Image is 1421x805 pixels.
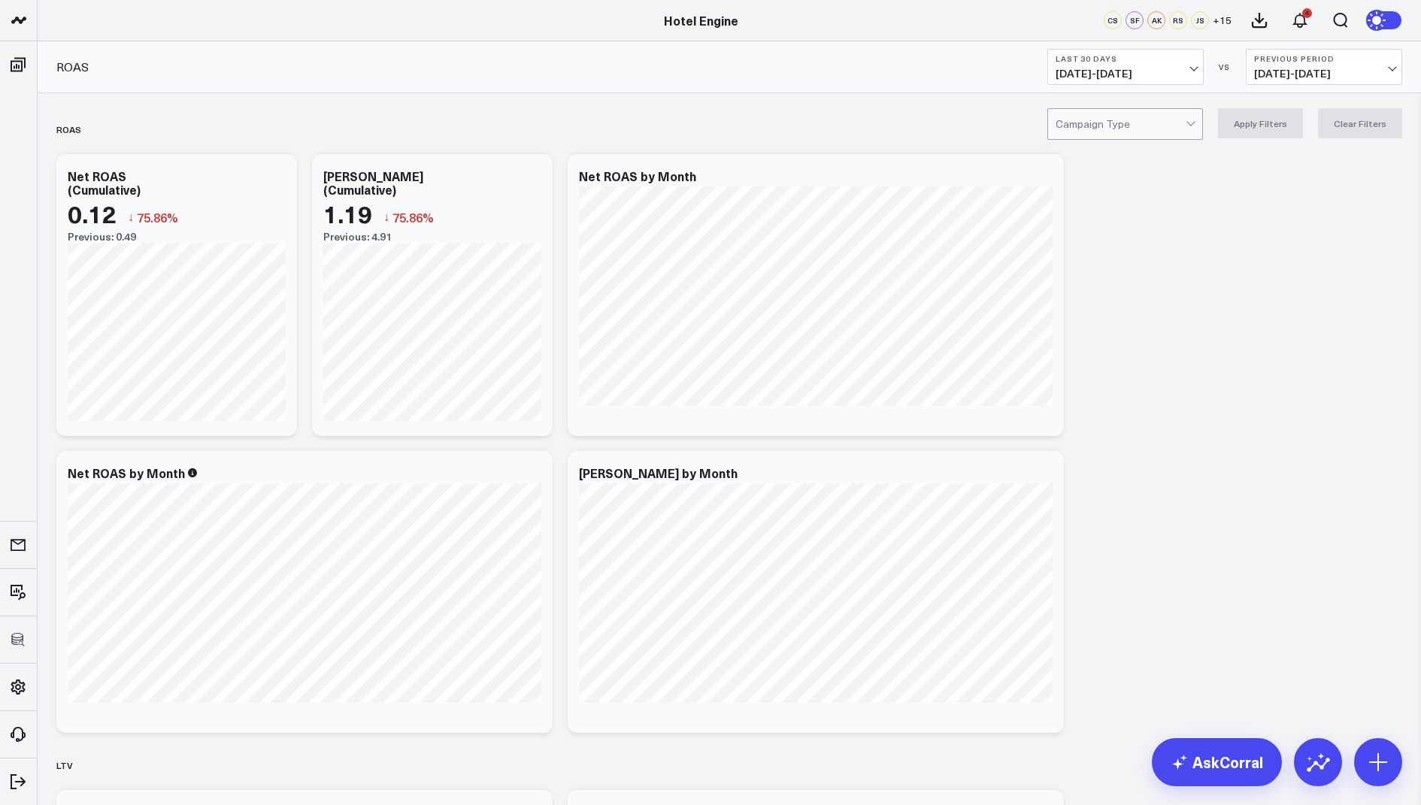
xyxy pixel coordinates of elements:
span: 75.86% [137,209,178,225]
a: ROAS [56,59,89,75]
span: + 15 [1213,15,1232,26]
div: 4 [1302,8,1312,18]
div: JS [1191,11,1209,29]
span: ↓ [128,207,134,227]
button: +15 [1213,11,1232,29]
div: VS [1211,62,1238,71]
button: Apply Filters [1218,108,1303,138]
div: LTV [56,748,73,782]
div: Net ROAS (Cumulative) [68,168,141,198]
div: Net ROAS by Month [579,168,696,184]
div: Previous: 4.91 [323,231,541,243]
a: Hotel Engine [664,12,738,29]
div: Net ROAS by Month [68,465,185,481]
span: [DATE] - [DATE] [1254,68,1394,80]
div: AK [1147,11,1165,29]
button: Last 30 Days[DATE]-[DATE] [1047,49,1204,85]
div: Previous: 0.49 [68,231,286,243]
button: Clear Filters [1318,108,1402,138]
a: AskCorral [1152,738,1282,786]
div: 1.19 [323,200,372,227]
div: SF [1126,11,1144,29]
button: Previous Period[DATE]-[DATE] [1246,49,1402,85]
div: ROAS [56,112,81,147]
b: Last 30 Days [1056,54,1195,63]
div: CS [1104,11,1122,29]
div: [PERSON_NAME] (Cumulative) [323,168,423,198]
div: RS [1169,11,1187,29]
b: Previous Period [1254,54,1394,63]
span: 75.86% [392,209,434,225]
div: [PERSON_NAME] by Month [579,465,738,481]
span: ↓ [383,207,389,227]
span: [DATE] - [DATE] [1056,68,1195,80]
div: 0.12 [68,200,117,227]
